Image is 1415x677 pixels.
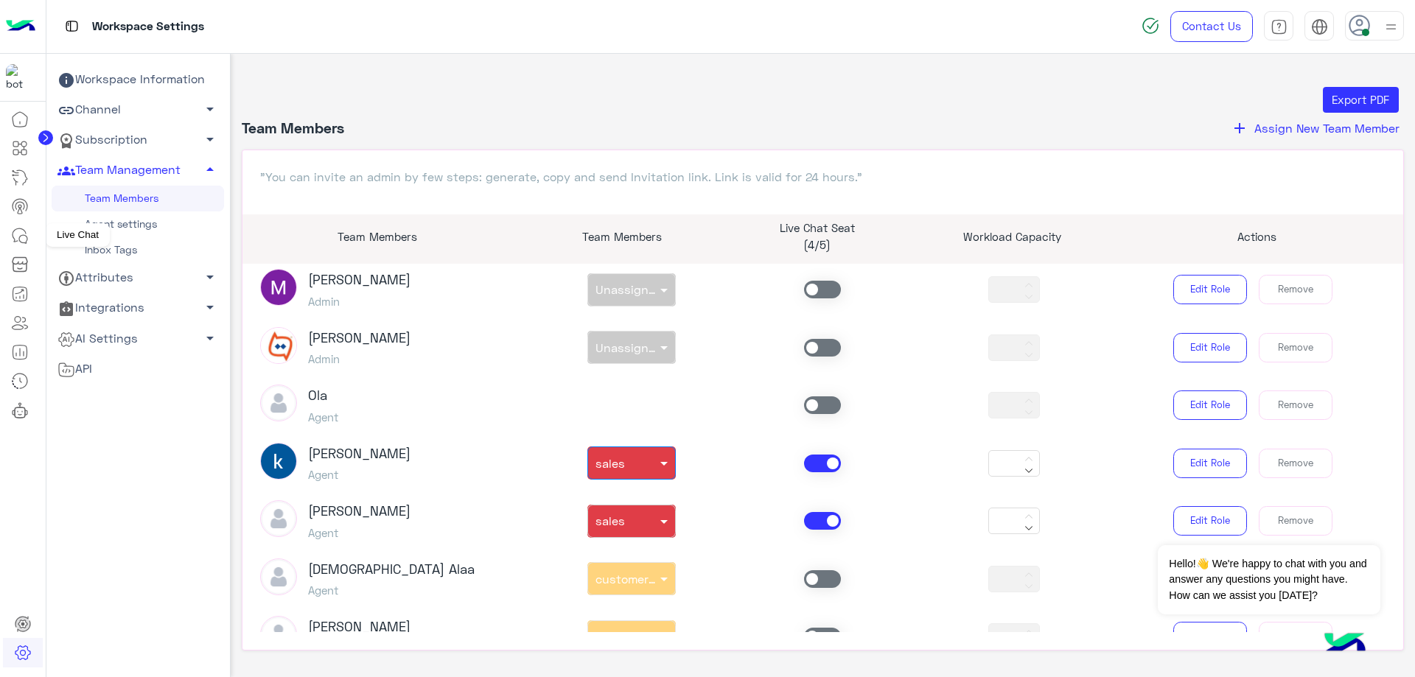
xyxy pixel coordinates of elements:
a: AI Settings [52,323,224,354]
span: arrow_drop_down [201,268,219,286]
p: Team Members [242,228,514,245]
button: Remove [1259,390,1332,420]
div: Live Chat [46,223,110,247]
a: Integrations [52,293,224,323]
img: 713415422032625 [6,64,32,91]
button: Remove [1259,506,1332,536]
p: Live Chat Seat [730,220,904,236]
a: Attributes [52,263,224,293]
p: (4/5) [730,236,904,253]
h3: [PERSON_NAME] [308,330,410,346]
button: Export PDF [1323,87,1399,113]
h3: [PERSON_NAME] [308,446,410,462]
p: Team Members [535,228,708,245]
button: Remove [1259,333,1332,362]
img: picture [260,327,297,364]
button: Remove [1259,275,1332,304]
img: Logo [6,11,35,42]
button: addAssign New Team Member [1226,119,1404,138]
img: tab [63,17,81,35]
span: arrow_drop_up [201,161,219,178]
span: arrow_drop_down [201,130,219,148]
img: ACg8ocLda9S1SCvSr9VZ3JuqfRZCF8keLUnoALKb60wZ1a7xKw44Jw=s96-c [260,269,297,306]
img: tab [1271,18,1288,35]
h3: [PERSON_NAME] [308,503,410,519]
h5: Agent [308,468,410,481]
a: Channel [52,95,224,125]
h5: Admin [308,352,410,365]
button: Edit Role [1173,506,1247,536]
h4: Team Members [242,119,344,138]
a: Team Members [52,186,224,211]
span: sales [595,456,625,470]
span: Export PDF [1332,93,1389,106]
span: Assign New Team Member [1254,121,1400,135]
img: spinner [1142,17,1159,35]
button: Edit Role [1173,390,1247,420]
img: defaultAdmin.png [260,616,297,653]
a: Subscription [52,125,224,155]
button: Edit Role [1173,275,1247,304]
button: Edit Role [1173,333,1247,362]
span: Hello!👋 We're happy to chat with you and answer any questions you might have. How can we assist y... [1158,545,1380,614]
img: defaultAdmin.png [260,500,297,537]
img: tab [1311,18,1328,35]
a: Inbox Tags [52,237,224,263]
a: Agent settings [52,211,224,237]
p: "You can invite an admin by few steps: generate, copy and send Invitation link. Link is valid for... [260,168,1386,186]
img: hulul-logo.png [1319,618,1371,670]
span: arrow_drop_down [201,298,219,316]
span: arrow_drop_down [201,329,219,347]
span: arrow_drop_down [201,100,219,118]
a: API [52,354,224,384]
h5: Agent [308,410,338,424]
img: defaultAdmin.png [260,558,297,595]
button: Edit Role [1173,449,1247,478]
h3: [DEMOGRAPHIC_DATA] alaa [308,561,475,578]
button: Remove [1259,622,1332,651]
p: Actions [1121,228,1392,245]
button: Remove [1259,449,1332,478]
p: Workspace Settings [92,17,204,37]
h3: ola [308,387,338,404]
a: Workspace Information [52,65,224,95]
h5: Agent [308,526,410,539]
i: add [1231,119,1248,137]
p: Workload Capacity [926,228,1099,245]
a: tab [1264,11,1293,42]
h3: [PERSON_NAME] [308,272,410,288]
a: Contact Us [1170,11,1253,42]
h3: [PERSON_NAME] [308,619,410,635]
img: defaultAdmin.png [260,385,297,421]
span: API [57,359,92,379]
a: Team Management [52,155,224,186]
h5: Admin [308,295,410,308]
img: profile [1382,18,1400,36]
h5: Agent [308,583,475,597]
button: Edit Role [1173,622,1247,651]
img: ACg8ocJgZrH2hNVmQ3Xh4ROP4VqwmVODDK370JLJ8G7KijOnTKt7Mg=s96-c [260,443,297,480]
